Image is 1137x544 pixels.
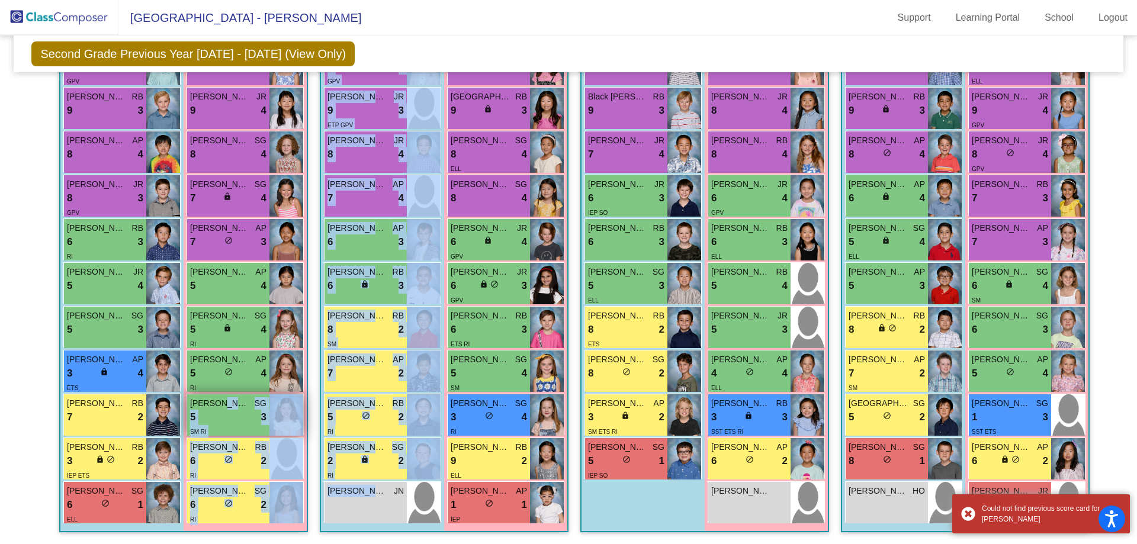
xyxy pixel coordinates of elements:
span: [PERSON_NAME] [972,397,1031,410]
span: 9 [451,103,456,118]
span: GPV [327,78,340,85]
span: 8 [190,147,195,162]
span: JR [778,91,788,103]
span: [PERSON_NAME] [190,178,249,191]
span: 3 [399,278,404,294]
span: RI [190,341,196,347]
span: [PERSON_NAME] [849,310,908,322]
span: 5 [588,278,593,294]
span: 4 [261,366,266,381]
span: 7 [327,366,333,381]
span: [PERSON_NAME] [327,178,387,191]
span: 3 [782,234,788,250]
span: 2 [920,366,925,381]
span: [PERSON_NAME] [451,353,510,366]
span: 6 [451,322,456,337]
span: 9 [588,103,593,118]
span: lock [223,192,232,201]
span: [PERSON_NAME] [67,134,126,147]
span: [PERSON_NAME] [972,91,1031,103]
span: 5 [67,278,72,294]
span: 9 [972,103,977,118]
span: [PERSON_NAME] [451,310,510,322]
span: [PERSON_NAME] [67,353,126,366]
span: 8 [67,147,72,162]
span: lock [882,105,890,113]
span: 7 [972,191,977,206]
span: 5 [190,410,195,425]
span: lock [484,105,492,113]
span: RB [653,310,664,322]
span: do_not_disturb_alt [224,368,233,376]
span: 3 [67,366,72,381]
span: lock [223,324,232,332]
span: 6 [711,234,717,250]
span: 7 [190,234,195,250]
span: Second Grade Previous Year [DATE] - [DATE] (View Only) [31,41,355,66]
span: SM [327,341,336,347]
span: 4 [1043,147,1048,162]
span: AP [653,397,664,410]
span: JR [517,222,527,234]
span: 4 [920,147,925,162]
span: [PERSON_NAME] [972,353,1031,366]
span: 2 [659,322,664,337]
span: do_not_disturb_alt [746,368,754,376]
span: AP [914,266,925,278]
span: [PERSON_NAME] [711,266,770,278]
span: [PERSON_NAME] [588,266,647,278]
span: [PERSON_NAME] [67,91,126,103]
span: AP [776,353,788,366]
span: GPV [67,210,79,216]
span: [PERSON_NAME] [588,178,647,191]
span: [PERSON_NAME] [849,91,908,103]
span: 6 [711,191,717,206]
span: [PERSON_NAME] [67,397,126,410]
span: AP [132,134,143,147]
span: [PERSON_NAME] [711,134,770,147]
span: 4 [399,191,404,206]
span: 2 [399,366,404,381]
span: SG [1036,397,1048,410]
span: lock [100,368,108,376]
span: 8 [711,103,717,118]
span: [PERSON_NAME] [849,353,908,366]
span: 5 [451,366,456,381]
span: RB [516,310,527,322]
span: 8 [711,147,717,162]
span: JR [256,91,266,103]
span: SG [515,353,527,366]
span: 4 [782,147,788,162]
span: do_not_disturb_alt [888,324,897,332]
span: [PERSON_NAME] [190,91,249,103]
span: 7 [849,366,854,381]
span: [PERSON_NAME] [849,178,908,191]
span: 4 [782,191,788,206]
span: 3 [920,278,925,294]
span: RB [914,310,925,322]
span: RB [1037,178,1048,191]
span: do_not_disturb_alt [224,236,233,244]
span: JR [394,134,404,147]
span: 4 [711,366,717,381]
span: [PERSON_NAME] [67,222,126,234]
span: 4 [261,322,266,337]
span: AP [132,353,143,366]
span: 2 [399,322,404,337]
a: School [1035,8,1083,27]
span: RB [393,397,404,410]
span: do_not_disturb_alt [490,280,499,288]
span: lock [882,236,890,244]
span: RB [776,134,788,147]
span: RB [393,266,404,278]
span: 5 [711,322,717,337]
span: [PERSON_NAME] [711,310,770,322]
span: AP [1037,353,1048,366]
span: AP [1037,222,1048,234]
span: [PERSON_NAME] [711,397,770,410]
span: AP [914,178,925,191]
span: 6 [588,234,593,250]
a: Logout [1089,8,1137,27]
span: RB [776,222,788,234]
span: RI [67,253,73,260]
